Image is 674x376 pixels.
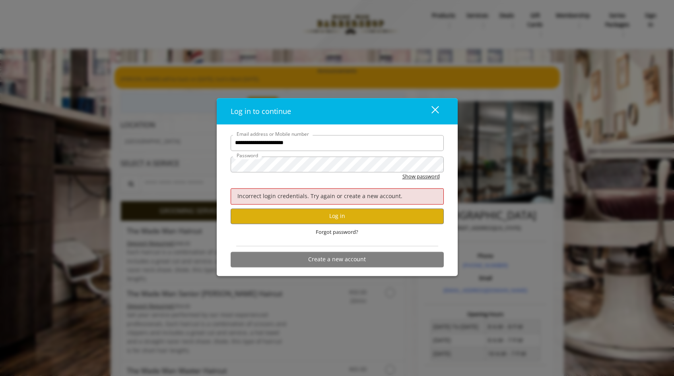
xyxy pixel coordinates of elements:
[422,105,438,117] div: close dialog
[233,152,262,159] label: Password
[417,103,444,120] button: close dialog
[231,106,291,116] span: Log in to continue
[233,130,313,138] label: Email address or Mobile number
[237,193,402,200] span: Incorrect login credentials. Try again or create a new account.
[231,252,444,267] button: Create a new account
[231,208,444,224] button: Log in
[231,156,444,172] input: Password
[316,228,358,236] span: Forgot password?
[231,135,444,151] input: Email address or Mobile number
[402,172,440,181] button: Show password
